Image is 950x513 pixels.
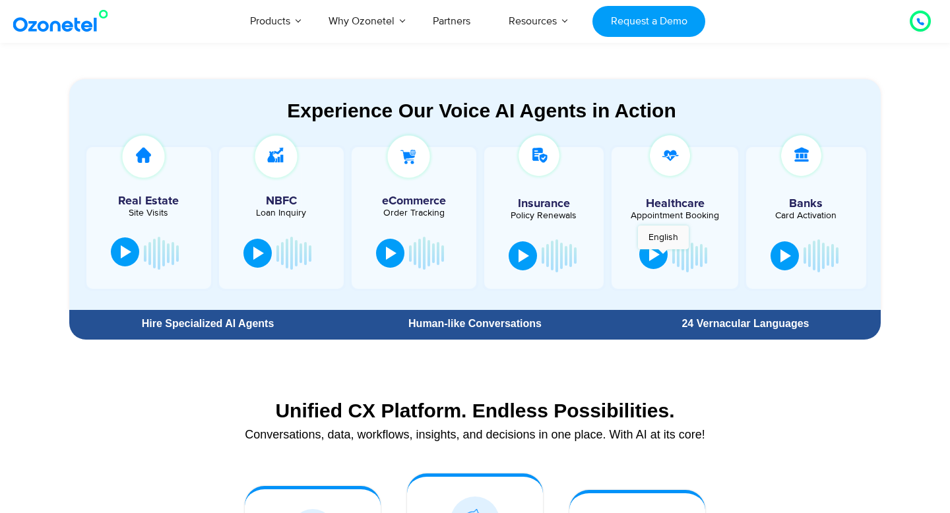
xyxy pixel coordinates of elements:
div: Unified CX Platform. Endless Possibilities. [76,399,874,422]
h5: eCommerce [358,195,470,207]
div: Loan Inquiry [226,208,337,218]
div: Appointment Booking [621,211,728,220]
div: Card Activation [753,211,860,220]
div: Policy Renewals [491,211,598,220]
div: Site Visits [93,208,205,218]
div: 24 Vernacular Languages [617,318,874,329]
div: Human-like Conversations [346,318,604,329]
h5: Banks [753,198,860,210]
h5: Insurance [491,198,598,210]
div: Experience Our Voice AI Agents in Action [82,99,881,122]
h5: NBFC [226,195,337,207]
a: Request a Demo [592,6,705,37]
div: Hire Specialized AI Agents [76,318,340,329]
h5: Healthcare [621,198,728,210]
div: Conversations, data, workflows, insights, and decisions in one place. With AI at its core! [76,429,874,440]
h5: Real Estate [93,195,205,207]
div: Order Tracking [358,208,470,218]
